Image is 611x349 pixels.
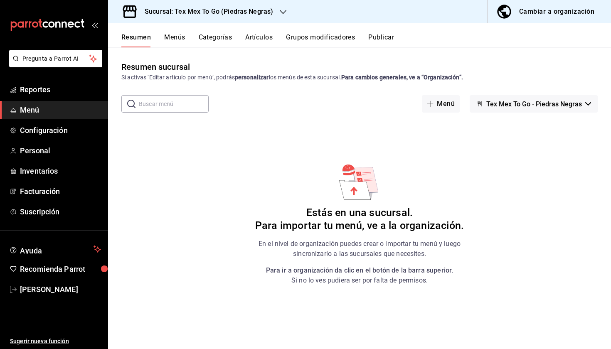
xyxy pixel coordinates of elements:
[422,95,460,113] button: Menú
[255,239,464,259] p: En el nivel de organización puedes crear o importar tu menú y luego sincronizarlo a las sucursale...
[519,6,594,17] div: Cambiar a organización
[20,186,101,197] span: Facturación
[164,33,185,47] button: Menús
[121,33,151,47] button: Resumen
[255,206,464,232] h6: Estás en una sucursal. Para importar tu menú, ve a la organización.
[20,244,90,254] span: Ayuda
[20,145,101,156] span: Personal
[20,125,101,136] span: Configuración
[266,266,453,274] strong: Para ir a organización da clic en el botón de la barra superior.
[139,96,209,112] input: Buscar menú
[22,54,89,63] span: Pregunta a Parrot AI
[368,33,394,47] button: Publicar
[138,7,273,17] h3: Sucursal: Tex Mex To Go (Piedras Negras)
[20,84,101,95] span: Reportes
[245,33,273,47] button: Artículos
[121,61,190,73] div: Resumen sucursal
[20,206,101,217] span: Suscripción
[470,95,598,113] button: Tex Mex To Go - Piedras Negras
[20,165,101,177] span: Inventarios
[91,22,98,28] button: open_drawer_menu
[199,33,232,47] button: Categorías
[6,60,102,69] a: Pregunta a Parrot AI
[9,50,102,67] button: Pregunta a Parrot AI
[20,284,101,295] span: [PERSON_NAME]
[10,337,101,346] span: Sugerir nueva función
[121,73,598,82] div: Si activas ‘Editar artículo por menú’, podrás los menús de esta sucursal.
[286,33,355,47] button: Grupos modificadores
[20,263,101,275] span: Recomienda Parrot
[486,100,582,108] span: Tex Mex To Go - Piedras Negras
[20,104,101,116] span: Menú
[121,33,611,47] div: navigation tabs
[235,74,269,81] strong: personalizar
[266,265,453,285] p: Si no lo ves pudiera ser por falta de permisos.
[341,74,463,81] strong: Para cambios generales, ve a “Organización”.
